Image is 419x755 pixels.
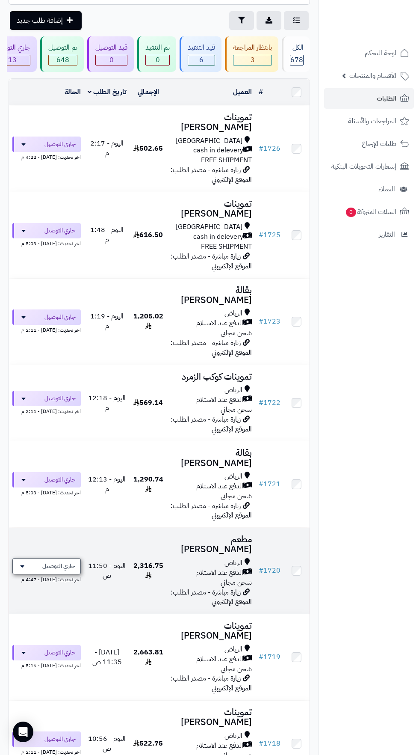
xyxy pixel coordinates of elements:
h3: تموينات [PERSON_NAME] [170,621,252,641]
span: زيارة مباشرة - مصدر الطلب: الموقع الإلكتروني [171,673,252,693]
span: الدفع عند الاستلام [196,568,243,578]
span: الدفع عند الاستلام [196,318,243,328]
span: العملاء [378,183,395,195]
span: زيارة مباشرة - مصدر الطلب: الموقع الإلكتروني [171,165,252,185]
span: السلات المتروكة [345,206,396,218]
div: اخر تحديث: [DATE] - 2:11 م [12,406,81,415]
span: 0 [346,208,356,217]
span: زيارة مباشرة - مصدر الطلب: الموقع الإلكتروني [171,587,252,607]
span: جاري التوصيل [42,562,75,571]
a: تاريخ الطلب [88,87,127,97]
span: جاري التوصيل [44,226,76,235]
span: التقارير [379,229,395,241]
a: تم التوصيل 648 [38,36,86,72]
span: FREE SHIPMENT [201,241,252,252]
div: اخر تحديث: [DATE] - 4:47 م [12,574,81,583]
h3: تموينات [PERSON_NAME] [170,113,252,132]
a: #1721 [259,479,280,489]
span: اليوم - 10:56 ص [88,734,126,754]
span: شحن مجاني [221,404,252,415]
span: المراجعات والأسئلة [348,115,396,127]
span: اليوم - 11:50 ص [88,561,126,581]
a: #1726 [259,143,280,154]
a: التقارير [324,224,414,245]
span: cash in delevery [193,232,243,242]
span: 0 [96,55,127,65]
a: #1720 [259,565,280,576]
h3: بقالة [PERSON_NAME] [170,285,252,305]
span: 678 [290,55,303,65]
span: الطلبات [377,92,396,104]
span: زيارة مباشرة - مصدر الطلب: الموقع الإلكتروني [171,414,252,434]
span: 522.75 [133,738,163,749]
span: 616.50 [133,230,163,240]
span: الرياض [224,731,242,741]
div: تم التوصيل [48,43,77,53]
span: شحن مجاني [221,491,252,501]
h3: مطعم [PERSON_NAME] [170,535,252,554]
a: # [259,87,263,97]
div: Open Intercom Messenger [13,722,33,742]
span: جاري التوصيل [44,140,76,149]
span: الرياض [224,309,242,318]
a: الحالة [65,87,81,97]
h3: بقالة [PERSON_NAME] [170,448,252,468]
img: logo-2.png [361,21,411,39]
span: 1,205.02 [133,311,163,331]
span: الأقسام والمنتجات [349,70,396,82]
span: # [259,230,263,240]
span: جاري التوصيل [44,648,76,657]
a: العميل [233,87,252,97]
a: الكل678 [280,36,312,72]
span: [GEOGRAPHIC_DATA] [176,222,242,232]
div: اخر تحديث: [DATE] - 5:03 م [12,487,81,496]
div: اخر تحديث: [DATE] - 2:11 م [12,325,81,334]
span: الرياض [224,558,242,568]
span: FREE SHIPMENT [201,155,252,165]
span: 2,663.81 [133,647,163,667]
a: الطلبات [324,88,414,109]
span: # [259,565,263,576]
div: قيد التوصيل [95,43,127,53]
span: زيارة مباشرة - مصدر الطلب: الموقع الإلكتروني [171,501,252,521]
span: إشعارات التحويلات البنكية [331,161,396,172]
span: # [259,479,263,489]
span: 502.65 [133,143,163,154]
span: جاري التوصيل [44,394,76,403]
div: اخر تحديث: [DATE] - 5:03 م [12,238,81,247]
div: بانتظار المراجعة [233,43,272,53]
h3: تموينات [PERSON_NAME] [170,707,252,727]
span: زيارة مباشرة - مصدر الطلب: الموقع الإلكتروني [171,338,252,358]
span: cash in delevery [193,146,243,155]
span: # [259,398,263,408]
a: إشعارات التحويلات البنكية [324,156,414,177]
span: جاري التوصيل [44,735,76,743]
a: قيد التنفيذ 6 [178,36,223,72]
span: زيارة مباشرة - مصدر الطلب: الموقع الإلكتروني [171,251,252,271]
div: الكل [290,43,304,53]
span: لوحة التحكم [365,47,396,59]
a: #1723 [259,316,280,327]
span: # [259,316,263,327]
a: تم التنفيذ 0 [136,36,178,72]
span: # [259,738,263,749]
a: #1718 [259,738,280,749]
div: اخر تحديث: [DATE] - 4:22 م [12,152,81,161]
span: الرياض [224,645,242,654]
span: 0 [146,55,169,65]
span: 648 [49,55,77,65]
span: جاري التوصيل [44,476,76,484]
a: الإجمالي [138,87,159,97]
span: الدفع عند الاستلام [196,741,243,751]
span: 3 [233,55,271,65]
a: السلات المتروكة0 [324,202,414,222]
a: #1719 [259,652,280,662]
span: الدفع عند الاستلام [196,482,243,491]
a: إضافة طلب جديد [10,11,82,30]
a: المراجعات والأسئلة [324,111,414,131]
span: 6 [188,55,215,65]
